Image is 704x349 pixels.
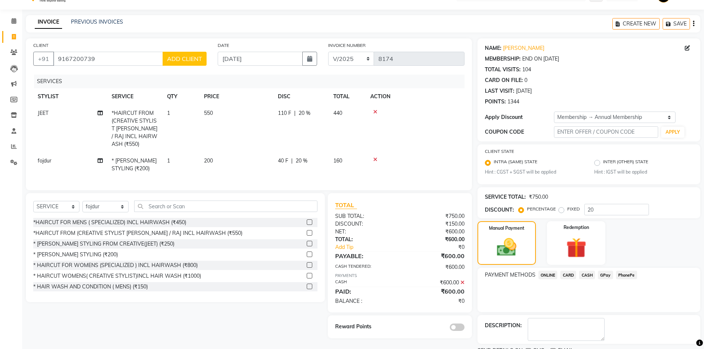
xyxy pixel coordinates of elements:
[167,110,170,116] span: 1
[412,243,470,251] div: ₹0
[400,228,470,236] div: ₹600.00
[204,110,213,116] span: 550
[554,126,658,138] input: ENTER OFFER / COUPON CODE
[400,212,470,220] div: ₹750.00
[330,323,400,331] div: Reward Points
[330,228,400,236] div: NET:
[330,287,400,296] div: PAID:
[296,157,307,165] span: 20 %
[34,75,470,88] div: SERVICES
[663,18,690,30] button: SAVE
[485,206,514,214] div: DISCOUNT:
[107,88,163,105] th: SERVICE
[485,87,514,95] div: LAST VISIT:
[112,110,157,147] span: *HAIRCUT FROM (CREATIVE STYLIST [PERSON_NAME] / RAJ INCL HAIRWASH (₹550)
[330,297,400,305] div: BALANCE :
[291,157,293,165] span: |
[400,297,470,305] div: ₹0
[400,220,470,228] div: ₹150.00
[494,158,537,167] label: INTRA (SAME) STATE
[527,206,556,212] label: PERCENTAGE
[33,272,201,280] div: * HAIRCUT WOMENS( CREATIVE STYLIST)INCL HAIR WASH (₹1000)
[53,52,163,66] input: SEARCH BY NAME/MOBILE/EMAIL/CODE
[38,110,48,116] span: JEET
[112,157,157,172] span: * [PERSON_NAME] STYLING (₹200)
[330,212,400,220] div: SUB TOTAL:
[485,128,554,136] div: COUPON CODE
[163,88,200,105] th: QTY
[560,235,593,260] img: _gift.svg
[33,42,48,49] label: CLIENT
[33,240,174,248] div: * [PERSON_NAME] STYLING FROM CREATIVE(JEET) (₹250)
[400,236,470,243] div: ₹600.00
[71,18,123,25] a: PREVIOUS INVOICES
[485,113,554,121] div: Apply Discount
[299,109,310,117] span: 20 %
[335,201,357,209] span: TOTAL
[503,44,544,52] a: [PERSON_NAME]
[400,252,470,260] div: ₹600.00
[328,42,365,49] label: INVOICE NUMBER
[330,236,400,243] div: TOTAL:
[524,76,527,84] div: 0
[33,251,118,259] div: * [PERSON_NAME] STYLING (₹200)
[485,98,506,106] div: POINTS:
[35,16,62,29] a: INVOICE
[400,287,470,296] div: ₹600.00
[163,52,207,66] button: ADD CLIENT
[278,109,291,117] span: 110 F
[273,88,329,105] th: DISC
[538,271,558,279] span: ONLINE
[598,271,613,279] span: GPay
[33,88,107,105] th: STYLIST
[491,236,523,259] img: _cash.svg
[485,148,514,155] label: CLIENT STATE
[400,279,470,287] div: ₹600.00
[567,206,580,212] label: FIXED
[564,224,589,231] label: Redemption
[33,283,148,291] div: * HAIR WASH AND CONDITION ( MENS) (₹150)
[366,88,465,105] th: ACTION
[603,158,648,167] label: INTER (OTHER) STATE
[134,201,317,212] input: Search or Scan
[167,157,170,164] span: 1
[400,263,470,271] div: ₹600.00
[485,44,501,52] div: NAME:
[485,76,523,84] div: CARD ON FILE:
[330,243,411,251] a: Add Tip
[485,169,584,175] small: Hint : CGST + SGST will be applied
[579,271,595,279] span: CASH
[522,66,531,73] div: 104
[330,263,400,271] div: CASH TENDERED:
[485,193,526,201] div: SERVICE TOTAL:
[522,55,559,63] div: END ON [DATE]
[485,271,535,279] span: PAYMENT METHODS
[333,157,342,164] span: 160
[294,109,296,117] span: |
[612,18,660,30] button: CREATE NEW
[218,42,229,49] label: DATE
[167,55,202,62] span: ADD CLIENT
[485,66,521,73] div: TOTAL VISITS:
[330,252,400,260] div: PAYABLE:
[33,229,242,237] div: *HAIRCUT FROM (CREATIVE STYLIST [PERSON_NAME] / RAJ INCL HAIRWASH (₹550)
[485,55,521,63] div: MEMBERSHIP:
[661,127,684,138] button: APPLY
[335,273,464,279] div: PAYMENTS
[330,279,400,287] div: CASH
[529,193,548,201] div: ₹750.00
[485,322,522,329] div: DESCRIPTION:
[516,87,532,95] div: [DATE]
[200,88,273,105] th: PRICE
[489,225,524,232] label: Manual Payment
[38,157,51,164] span: fojdur
[594,169,693,175] small: Hint : IGST will be applied
[560,271,576,279] span: CARD
[333,110,342,116] span: 440
[616,271,637,279] span: PhonePe
[33,261,198,269] div: * HAIRCUT FOR WOMENS (SPECIALIZED ) INCL HAIRWASH (₹800)
[278,157,288,165] span: 40 F
[33,219,186,226] div: *HAIRCUT FOR MENS ( SPECIALIZED) INCL HAIRWASH (₹450)
[330,220,400,228] div: DISCOUNT:
[329,88,366,105] th: TOTAL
